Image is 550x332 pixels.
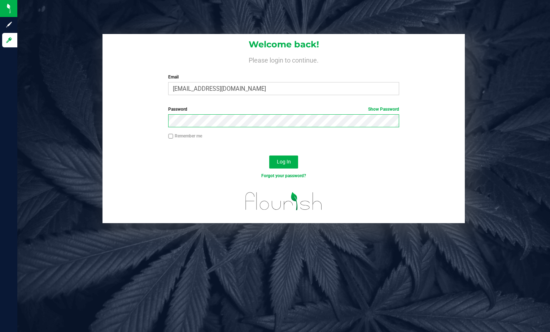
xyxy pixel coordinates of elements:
[277,159,291,165] span: Log In
[269,156,298,169] button: Log In
[102,55,465,64] h4: Please login to continue.
[168,74,399,80] label: Email
[168,133,202,139] label: Remember me
[261,173,306,178] a: Forgot your password?
[5,37,13,44] inline-svg: Log in
[168,107,187,112] span: Password
[102,40,465,49] h1: Welcome back!
[239,187,329,216] img: flourish_logo.svg
[368,107,399,112] a: Show Password
[5,21,13,28] inline-svg: Sign up
[168,134,173,139] input: Remember me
